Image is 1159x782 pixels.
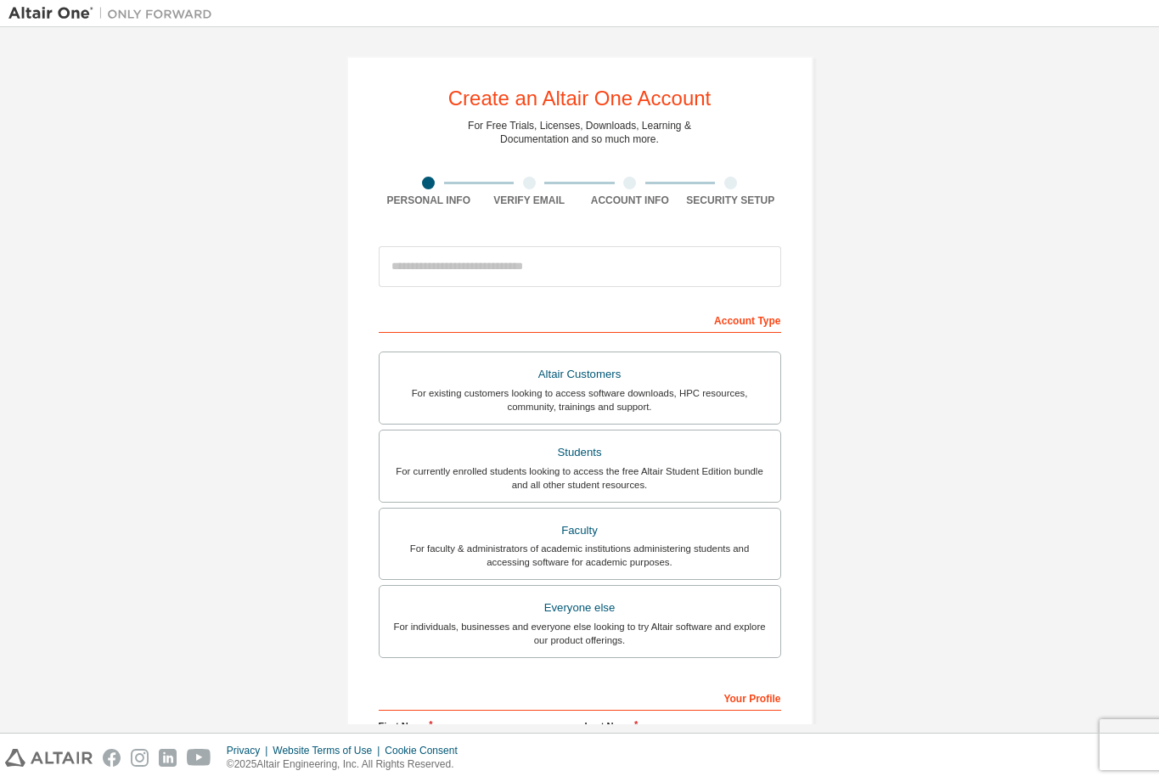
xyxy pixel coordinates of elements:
[390,464,770,492] div: For currently enrolled students looking to access the free Altair Student Edition bundle and all ...
[390,620,770,647] div: For individuals, businesses and everyone else looking to try Altair software and explore our prod...
[479,194,580,207] div: Verify Email
[273,744,385,757] div: Website Terms of Use
[580,194,681,207] div: Account Info
[379,306,781,333] div: Account Type
[468,119,691,146] div: For Free Trials, Licenses, Downloads, Learning & Documentation and so much more.
[390,542,770,569] div: For faculty & administrators of academic institutions administering students and accessing softwa...
[103,749,121,767] img: facebook.svg
[5,749,93,767] img: altair_logo.svg
[385,744,467,757] div: Cookie Consent
[379,684,781,711] div: Your Profile
[390,596,770,620] div: Everyone else
[390,363,770,386] div: Altair Customers
[187,749,211,767] img: youtube.svg
[8,5,221,22] img: Altair One
[390,519,770,543] div: Faculty
[159,749,177,767] img: linkedin.svg
[585,719,781,733] label: Last Name
[227,744,273,757] div: Privacy
[448,88,712,109] div: Create an Altair One Account
[680,194,781,207] div: Security Setup
[379,719,575,733] label: First Name
[227,757,468,772] p: © 2025 Altair Engineering, Inc. All Rights Reserved.
[131,749,149,767] img: instagram.svg
[390,386,770,414] div: For existing customers looking to access software downloads, HPC resources, community, trainings ...
[379,194,480,207] div: Personal Info
[390,441,770,464] div: Students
